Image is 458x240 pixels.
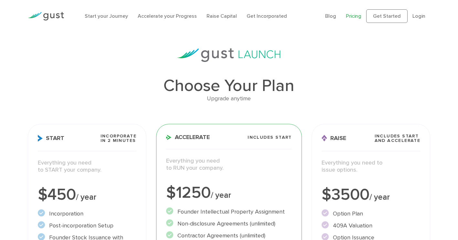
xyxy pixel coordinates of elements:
[38,135,64,142] span: Start
[166,157,292,172] p: Everything you need to RUN your company.
[138,13,197,19] a: Accelerate your Progress
[38,209,136,218] li: Incorporation
[28,94,430,104] div: Upgrade anytime
[247,13,287,19] a: Get Incorporated
[38,135,43,142] img: Start Icon X2
[166,207,292,216] li: Founder Intellectual Property Assignment
[166,135,172,140] img: Accelerate Icon
[322,209,420,218] li: Option Plan
[166,185,292,201] div: $1250
[28,12,64,21] img: Gust Logo
[322,221,420,230] li: 409A Valuation
[207,13,237,19] a: Raise Capital
[375,134,421,143] span: Includes START and ACCELERATE
[322,135,346,142] span: Raise
[412,13,425,19] a: Login
[248,135,292,140] span: Includes START
[85,13,128,19] a: Start your Journey
[346,13,361,19] a: Pricing
[166,219,292,228] li: Non-disclosure Agreements (unlimited)
[38,187,136,203] div: $450
[325,13,336,19] a: Blog
[322,187,420,203] div: $3500
[166,231,292,240] li: Contractor Agreements (unlimited)
[38,159,136,174] p: Everything you need to START your company.
[166,135,210,140] span: Accelerate
[211,190,231,200] span: / year
[76,192,96,202] span: / year
[366,9,408,23] a: Get Started
[322,135,327,142] img: Raise Icon
[322,159,420,174] p: Everything you need to issue options.
[101,134,136,143] span: Incorporate in 2 Minutes
[177,48,281,62] img: gust-launch-logos.svg
[369,192,390,202] span: / year
[38,221,136,230] li: Post-incorporation Setup
[28,77,430,94] h1: Choose Your Plan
